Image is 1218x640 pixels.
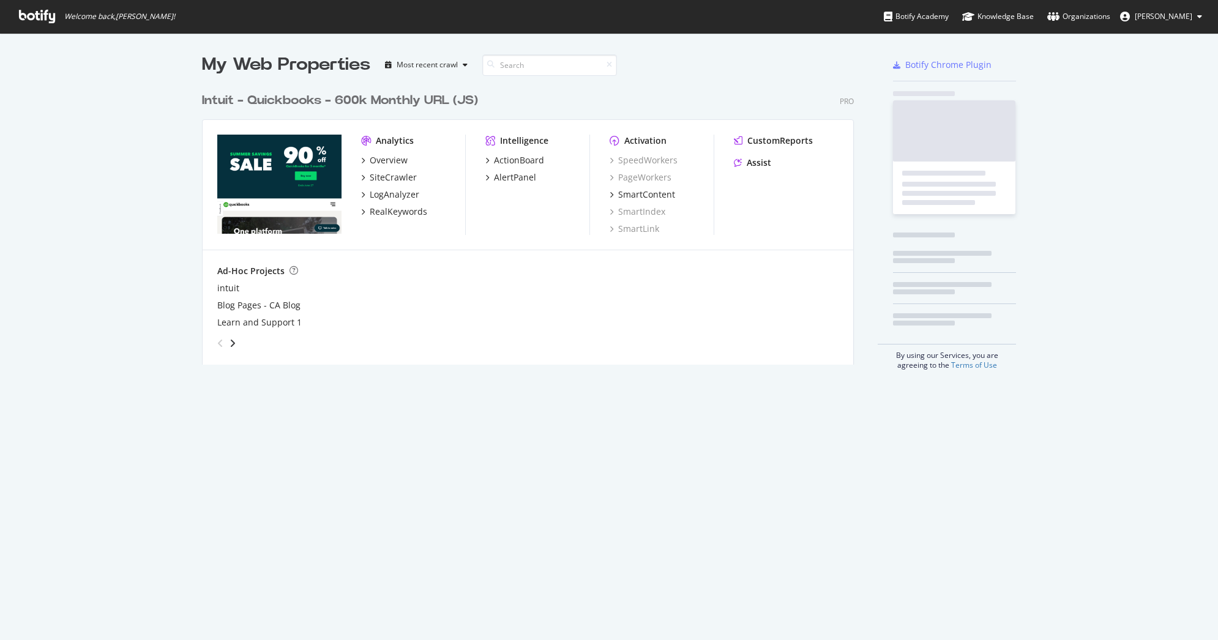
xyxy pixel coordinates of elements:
[217,282,239,294] a: intuit
[500,135,548,147] div: Intelligence
[202,77,864,365] div: grid
[485,171,536,184] a: AlertPanel
[202,92,483,110] a: Intuit - Quickbooks - 600k Monthly URL (JS)
[361,171,417,184] a: SiteCrawler
[494,171,536,184] div: AlertPanel
[361,154,408,166] a: Overview
[482,54,617,76] input: Search
[610,188,675,201] a: SmartContent
[734,157,771,169] a: Assist
[380,55,473,75] button: Most recent crawl
[361,188,419,201] a: LogAnalyzer
[361,206,427,218] a: RealKeywords
[485,154,544,166] a: ActionBoard
[228,337,237,349] div: angle-right
[734,135,813,147] a: CustomReports
[610,154,678,166] a: SpeedWorkers
[893,59,992,71] a: Botify Chrome Plugin
[878,344,1016,370] div: By using our Services, you are agreeing to the
[884,10,949,23] div: Botify Academy
[610,206,665,218] a: SmartIndex
[202,92,478,110] div: Intuit - Quickbooks - 600k Monthly URL (JS)
[905,59,992,71] div: Botify Chrome Plugin
[217,316,302,329] a: Learn and Support 1
[747,135,813,147] div: CustomReports
[212,333,228,353] div: angle-left
[962,10,1034,23] div: Knowledge Base
[610,223,659,235] a: SmartLink
[951,360,997,370] a: Terms of Use
[202,53,370,77] div: My Web Properties
[376,135,414,147] div: Analytics
[397,61,458,69] div: Most recent crawl
[370,188,419,201] div: LogAnalyzer
[840,96,854,106] div: Pro
[217,265,285,277] div: Ad-Hoc Projects
[370,171,417,184] div: SiteCrawler
[370,206,427,218] div: RealKeywords
[64,12,175,21] span: Welcome back, [PERSON_NAME] !
[1047,10,1110,23] div: Organizations
[494,154,544,166] div: ActionBoard
[217,135,342,234] img: quickbooks.intuit.com
[747,157,771,169] div: Assist
[217,299,301,311] a: Blog Pages - CA Blog
[1135,11,1192,21] span: Trevor Adrian
[370,154,408,166] div: Overview
[624,135,667,147] div: Activation
[618,188,675,201] div: SmartContent
[610,171,671,184] a: PageWorkers
[1110,7,1212,26] button: [PERSON_NAME]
